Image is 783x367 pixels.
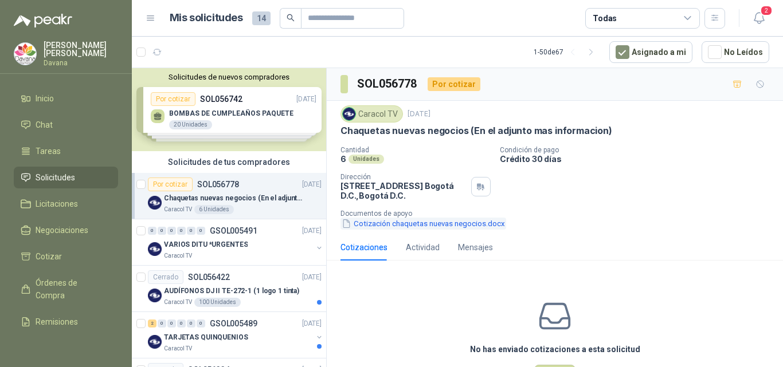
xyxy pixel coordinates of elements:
[340,218,506,230] button: Cotización chaquetas nuevas negocios.docx
[177,227,186,235] div: 0
[148,242,162,256] img: Company Logo
[36,171,75,184] span: Solicitudes
[164,239,248,250] p: VARIOS DITU *URGENTES
[14,43,36,65] img: Company Logo
[14,114,118,136] a: Chat
[500,146,778,154] p: Condición de pago
[760,5,773,16] span: 2
[14,311,118,333] a: Remisiones
[340,181,467,200] p: [STREET_ADDRESS] Bogotá D.C. , Bogotá D.C.
[36,198,78,210] span: Licitaciones
[44,60,118,66] p: Davana
[158,227,166,235] div: 0
[164,251,192,261] p: Caracol TV
[197,319,205,327] div: 0
[132,151,326,173] div: Solicitudes de tus compradores
[534,43,600,61] div: 1 - 50 de 67
[132,266,326,312] a: CerradoSOL056422[DATE] Company LogoAUDÍFONOS DJ II TE-272-1 (1 logo 1 tinta)Caracol TV100 Unidades
[14,272,118,306] a: Órdenes de Compra
[349,155,384,164] div: Unidades
[340,125,612,137] p: Chaquetas nuevas negocios (En el adjunto mas informacion)
[406,241,440,254] div: Actividad
[302,318,322,329] p: [DATE]
[343,108,355,120] img: Company Logo
[132,68,326,151] div: Solicitudes de nuevos compradoresPor cotizarSOL056742[DATE] BOMBAS DE CUMPLEAÑOS PAQUETE20 Unidad...
[14,193,118,215] a: Licitaciones
[194,298,241,307] div: 100 Unidades
[470,343,640,356] h3: No has enviado cotizaciones a esta solicitud
[210,227,257,235] p: GSOL005491
[187,319,195,327] div: 0
[36,250,62,263] span: Cotizar
[340,154,346,164] p: 6
[340,146,491,154] p: Cantidad
[188,273,230,281] p: SOL056422
[210,319,257,327] p: GSOL005489
[340,241,387,254] div: Cotizaciones
[36,119,53,131] span: Chat
[148,289,162,302] img: Company Logo
[164,286,299,297] p: AUDÍFONOS DJ II TE-272-1 (1 logo 1 tinta)
[197,227,205,235] div: 0
[408,109,430,120] p: [DATE]
[252,11,271,25] span: 14
[194,205,234,214] div: 6 Unidades
[36,92,54,105] span: Inicio
[148,224,324,261] a: 0 0 0 0 0 0 GSOL005491[DATE] Company LogoVARIOS DITU *URGENTESCaracol TV
[164,298,192,307] p: Caracol TV
[302,272,322,283] p: [DATE]
[164,205,192,214] p: Caracol TV
[148,177,193,191] div: Por cotizar
[44,41,118,57] p: [PERSON_NAME] [PERSON_NAME]
[167,227,176,235] div: 0
[357,75,418,93] h3: SOL056778
[14,167,118,188] a: Solicitudes
[167,319,176,327] div: 0
[148,270,183,284] div: Cerrado
[14,246,118,267] a: Cotizar
[164,332,248,343] p: TARJETAS QUINQUENIOS
[148,227,156,235] div: 0
[148,319,156,327] div: 2
[340,105,403,123] div: Caracol TV
[14,14,72,27] img: Logo peakr
[428,77,480,91] div: Por cotizar
[170,10,243,26] h1: Mis solicitudes
[14,140,118,162] a: Tareas
[36,315,78,328] span: Remisiones
[136,73,322,81] button: Solicitudes de nuevos compradores
[340,173,467,181] p: Dirección
[36,277,107,302] span: Órdenes de Compra
[187,227,195,235] div: 0
[148,335,162,349] img: Company Logo
[749,8,769,29] button: 2
[500,154,778,164] p: Crédito 30 días
[197,180,239,188] p: SOL056778
[14,219,118,241] a: Negociaciones
[177,319,186,327] div: 0
[132,173,326,219] a: Por cotizarSOL056778[DATE] Company LogoChaquetas nuevas negocios (En el adjunto mas informacion)C...
[164,344,192,353] p: Caracol TV
[158,319,166,327] div: 0
[148,317,324,353] a: 2 0 0 0 0 0 GSOL005489[DATE] Company LogoTARJETAS QUINQUENIOSCaracol TV
[593,12,617,25] div: Todas
[302,226,322,236] p: [DATE]
[702,41,769,63] button: No Leídos
[458,241,493,254] div: Mensajes
[287,14,295,22] span: search
[302,179,322,190] p: [DATE]
[609,41,692,63] button: Asignado a mi
[14,88,118,109] a: Inicio
[36,224,88,236] span: Negociaciones
[148,196,162,210] img: Company Logo
[164,193,307,204] p: Chaquetas nuevas negocios (En el adjunto mas informacion)
[14,337,118,359] a: Configuración
[340,210,778,218] p: Documentos de apoyo
[36,145,61,157] span: Tareas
